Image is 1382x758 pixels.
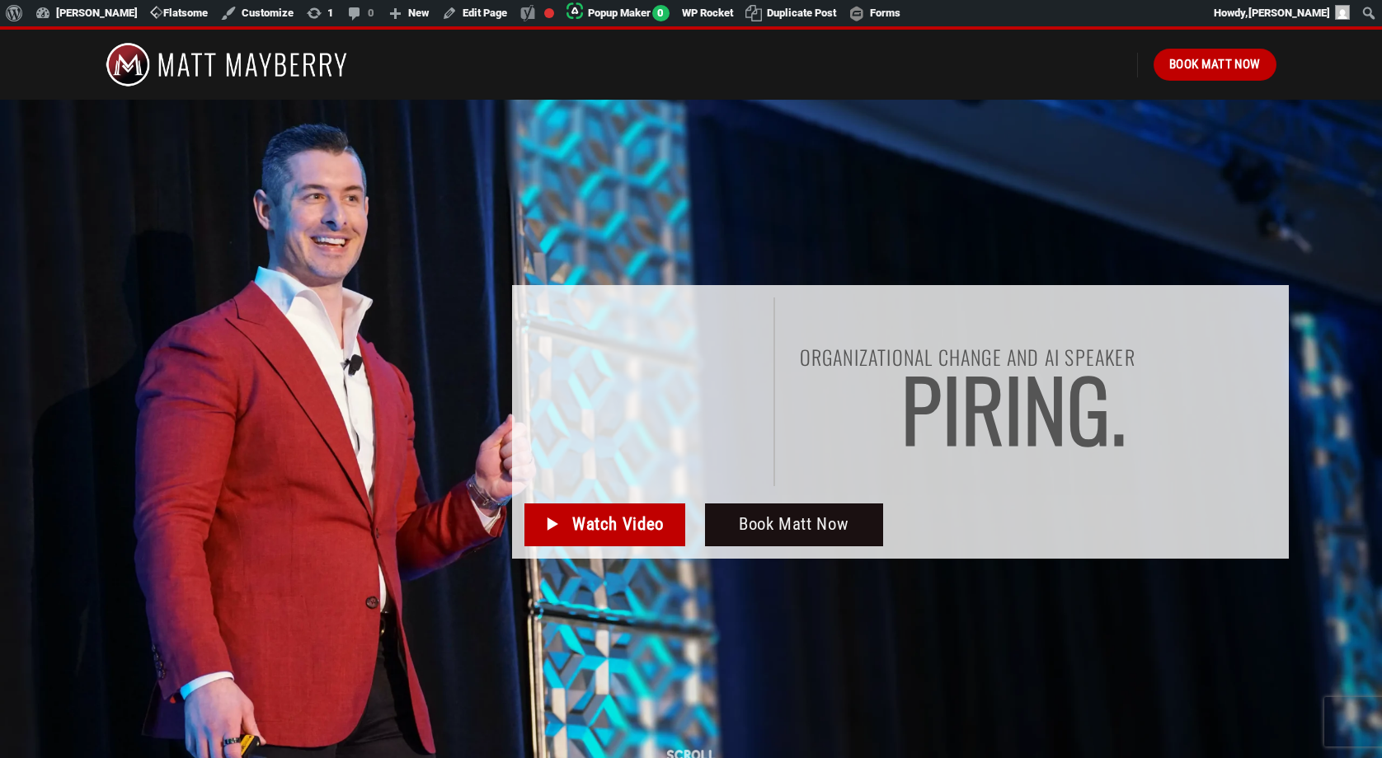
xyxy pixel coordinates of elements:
a: Book Matt Now [705,503,884,546]
img: Matt Mayberry [106,30,347,100]
a: Book Matt Now [1154,49,1276,80]
span: 0 [652,5,670,21]
span: Watch Video [572,511,664,538]
span: Book Matt Now [1169,54,1261,74]
span: Book Matt Now [739,511,848,538]
div: Focus keyphrase not set [544,8,554,18]
a: Watch Video [524,503,685,546]
span: [PERSON_NAME] [1248,7,1330,19]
